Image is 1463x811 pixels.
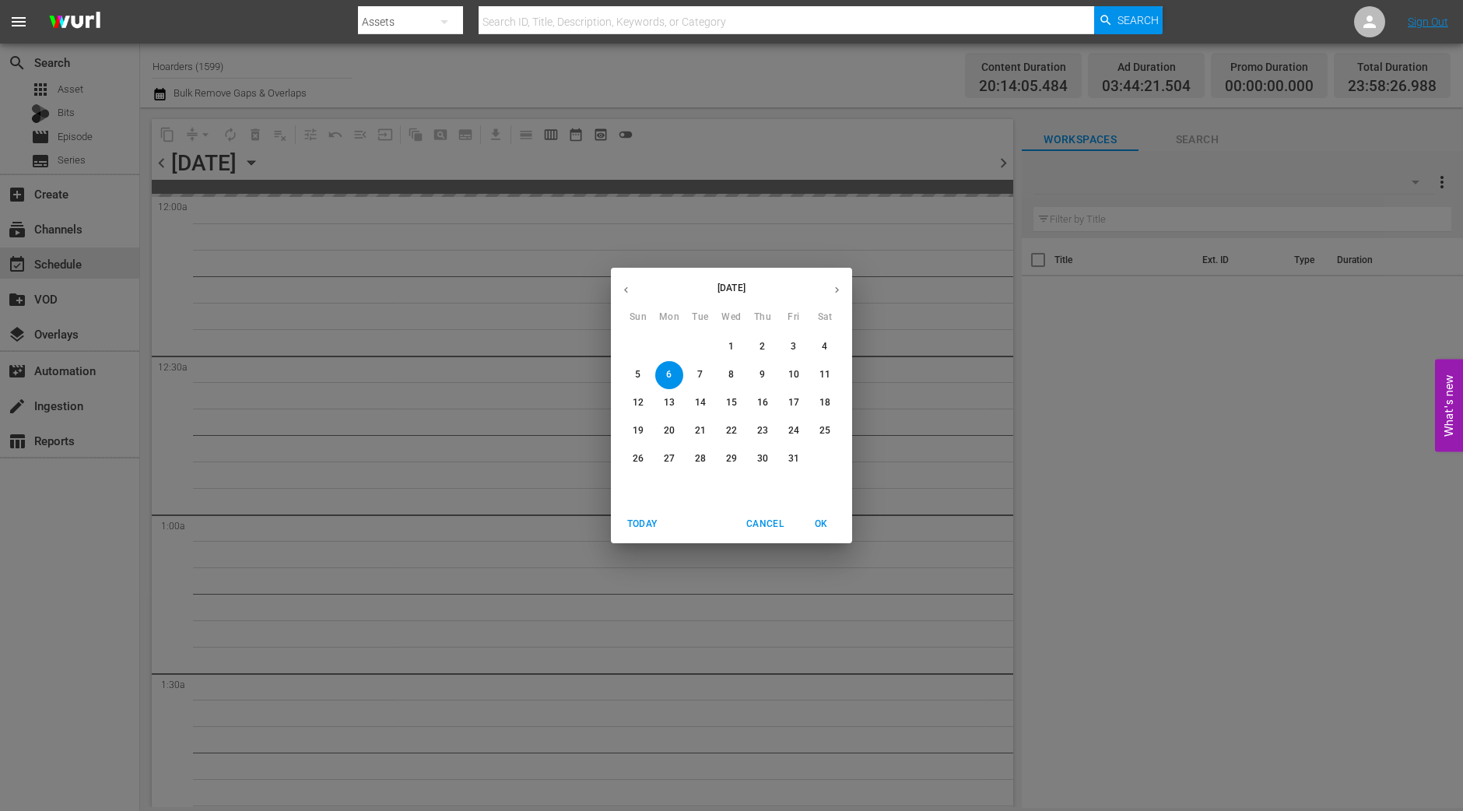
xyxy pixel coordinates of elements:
p: 19 [633,424,644,437]
p: 10 [788,368,799,381]
p: 23 [757,424,768,437]
p: 29 [726,452,737,465]
button: Open Feedback Widget [1435,360,1463,452]
button: 29 [717,445,746,473]
p: 7 [697,368,703,381]
button: 22 [717,417,746,445]
p: 4 [822,340,827,353]
span: Search [1117,6,1159,34]
button: 9 [749,361,777,389]
p: 11 [819,368,830,381]
p: 9 [760,368,765,381]
p: [DATE] [641,281,822,295]
button: 30 [749,445,777,473]
p: 14 [695,396,706,409]
p: 26 [633,452,644,465]
button: 20 [655,417,683,445]
button: Today [617,511,667,537]
p: 25 [819,424,830,437]
p: 30 [757,452,768,465]
span: Sat [811,310,839,325]
button: 26 [624,445,652,473]
p: 12 [633,396,644,409]
button: 11 [811,361,839,389]
p: 1 [728,340,734,353]
button: 3 [780,333,808,361]
span: Mon [655,310,683,325]
button: 7 [686,361,714,389]
p: 22 [726,424,737,437]
p: 21 [695,424,706,437]
p: 18 [819,396,830,409]
span: Today [623,516,661,532]
span: Cancel [746,516,784,532]
p: 3 [791,340,796,353]
button: 25 [811,417,839,445]
span: Thu [749,310,777,325]
button: 1 [717,333,746,361]
p: 24 [788,424,799,437]
button: 2 [749,333,777,361]
button: 21 [686,417,714,445]
p: 20 [664,424,675,437]
p: 28 [695,452,706,465]
p: 17 [788,396,799,409]
span: Sun [624,310,652,325]
p: 2 [760,340,765,353]
button: 13 [655,389,683,417]
button: 15 [717,389,746,417]
p: 27 [664,452,675,465]
button: 5 [624,361,652,389]
span: OK [802,516,840,532]
p: 13 [664,396,675,409]
p: 8 [728,368,734,381]
button: OK [796,511,846,537]
button: 27 [655,445,683,473]
button: 14 [686,389,714,417]
button: 16 [749,389,777,417]
img: ans4CAIJ8jUAAAAAAAAAAAAAAAAAAAAAAAAgQb4GAAAAAAAAAAAAAAAAAAAAAAAAJMjXAAAAAAAAAAAAAAAAAAAAAAAAgAT5G... [37,4,112,40]
span: Fri [780,310,808,325]
button: 19 [624,417,652,445]
p: 16 [757,396,768,409]
button: 24 [780,417,808,445]
button: 17 [780,389,808,417]
button: 6 [655,361,683,389]
p: 31 [788,452,799,465]
button: Cancel [740,511,790,537]
a: Sign Out [1408,16,1448,28]
button: 10 [780,361,808,389]
span: Wed [717,310,746,325]
button: 12 [624,389,652,417]
p: 5 [635,368,640,381]
button: 8 [717,361,746,389]
p: 6 [666,368,672,381]
button: 4 [811,333,839,361]
span: menu [9,12,28,31]
p: 15 [726,396,737,409]
button: 31 [780,445,808,473]
button: 23 [749,417,777,445]
button: 28 [686,445,714,473]
span: Tue [686,310,714,325]
button: 18 [811,389,839,417]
